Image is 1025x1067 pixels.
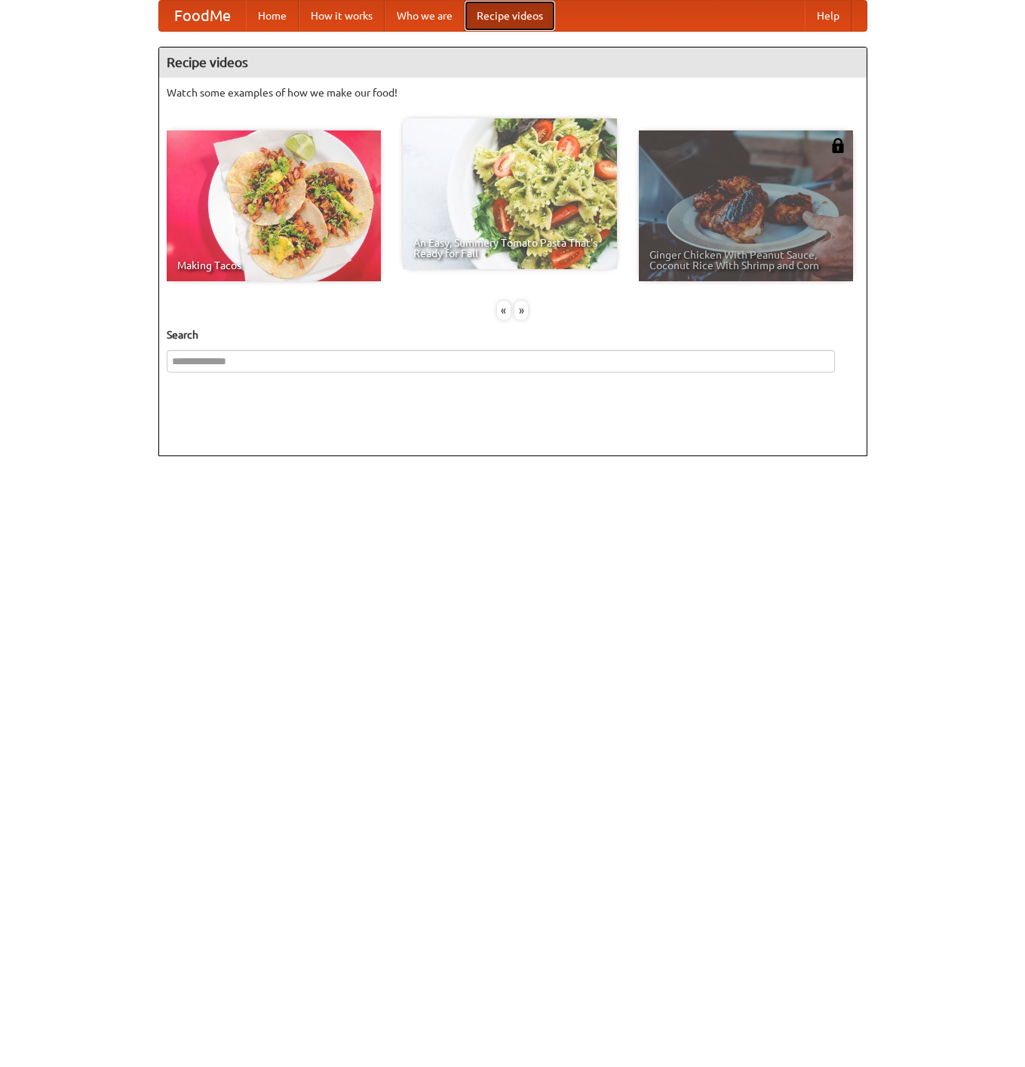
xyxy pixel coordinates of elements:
a: Who we are [385,1,465,31]
h4: Recipe videos [159,48,867,78]
a: FoodMe [159,1,246,31]
a: Making Tacos [167,130,381,281]
a: Home [246,1,299,31]
a: Recipe videos [465,1,555,31]
a: How it works [299,1,385,31]
p: Watch some examples of how we make our food! [167,85,859,100]
span: An Easy, Summery Tomato Pasta That's Ready for Fall [413,238,606,259]
span: Making Tacos [177,260,370,271]
h5: Search [167,327,859,342]
img: 483408.png [830,138,845,153]
div: « [497,301,511,320]
a: An Easy, Summery Tomato Pasta That's Ready for Fall [403,118,617,269]
div: » [514,301,528,320]
a: Help [805,1,852,31]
